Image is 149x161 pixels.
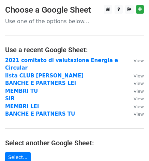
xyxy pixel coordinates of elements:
[5,18,144,25] p: Use one of the options below...
[5,139,144,147] h4: Select another Google Sheet:
[5,103,39,109] a: MEMBRI LEI
[134,58,144,63] small: View
[5,73,84,79] a: lista CLUB [PERSON_NAME]
[5,88,38,94] a: MEMBRI TU
[134,96,144,101] small: View
[127,80,144,86] a: View
[5,5,144,15] h3: Choose a Google Sheet
[5,57,118,71] a: 2021 comitato di valutazione Energia e Circular
[5,46,144,54] h4: Use a recent Google Sheet:
[127,73,144,79] a: View
[5,111,75,117] a: BANCHE E PARTNERS TU
[134,89,144,94] small: View
[127,111,144,117] a: View
[127,88,144,94] a: View
[134,73,144,78] small: View
[134,81,144,86] small: View
[134,104,144,109] small: View
[127,103,144,109] a: View
[127,57,144,63] a: View
[5,80,76,86] a: BANCHE E PARTNERS LEI
[5,96,15,102] a: SIR
[134,112,144,117] small: View
[127,96,144,102] a: View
